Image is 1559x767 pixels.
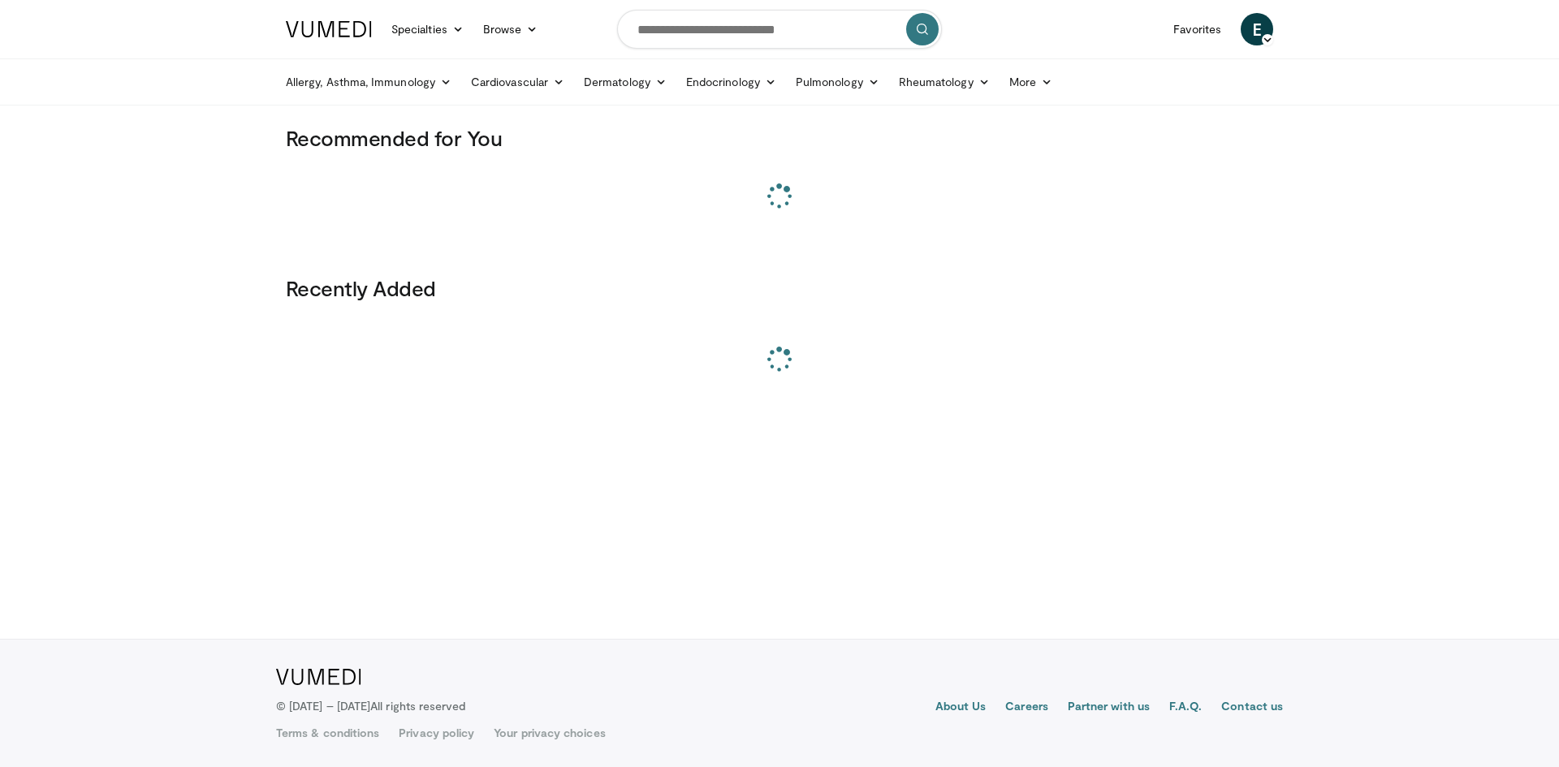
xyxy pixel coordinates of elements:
[1068,698,1150,717] a: Partner with us
[286,275,1273,301] h3: Recently Added
[1221,698,1283,717] a: Contact us
[676,66,786,98] a: Endocrinology
[1164,13,1231,45] a: Favorites
[276,669,361,685] img: VuMedi Logo
[617,10,942,49] input: Search topics, interventions
[1005,698,1048,717] a: Careers
[382,13,473,45] a: Specialties
[473,13,548,45] a: Browse
[286,125,1273,151] h3: Recommended for You
[889,66,1000,98] a: Rheumatology
[1241,13,1273,45] a: E
[935,698,987,717] a: About Us
[276,698,466,714] p: © [DATE] – [DATE]
[1000,66,1062,98] a: More
[286,21,372,37] img: VuMedi Logo
[461,66,574,98] a: Cardiovascular
[494,725,605,741] a: Your privacy choices
[1169,698,1202,717] a: F.A.Q.
[276,66,461,98] a: Allergy, Asthma, Immunology
[370,699,465,713] span: All rights reserved
[786,66,889,98] a: Pulmonology
[276,725,379,741] a: Terms & conditions
[399,725,474,741] a: Privacy policy
[574,66,676,98] a: Dermatology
